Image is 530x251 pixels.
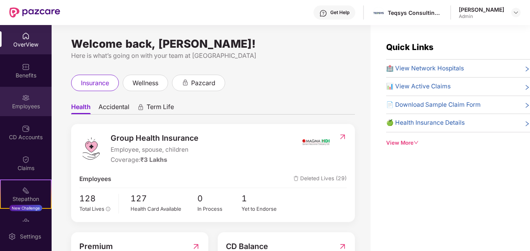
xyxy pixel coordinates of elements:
[22,94,30,102] img: svg+xml;base64,PHN2ZyBpZD0iRW1wbG95ZWVzIiB4bWxucz0iaHR0cDovL3d3dy53My5vcmcvMjAwMC9zdmciIHdpZHRoPS...
[386,118,465,127] span: 🍏 Health Insurance Details
[79,137,103,160] img: logo
[197,192,242,205] span: 0
[98,103,129,114] span: Accidental
[373,7,384,18] img: images.jpg
[191,78,215,88] span: pazcard
[111,132,199,144] span: Group Health Insurance
[22,217,30,225] img: svg+xml;base64,PHN2ZyBpZD0iRW5kb3JzZW1lbnRzIiB4bWxucz0iaHR0cDovL3d3dy53My5vcmcvMjAwMC9zdmciIHdpZH...
[22,32,30,40] img: svg+xml;base64,PHN2ZyBpZD0iSG9tZSIgeG1sbnM9Imh0dHA6Ly93d3cudzMub3JnLzIwMDAvc3ZnIiB3aWR0aD0iMjAiIG...
[81,78,109,88] span: insurance
[459,13,504,20] div: Admin
[386,42,433,52] span: Quick Links
[79,192,113,205] span: 128
[131,192,197,205] span: 127
[414,140,419,145] span: down
[137,104,144,111] div: animation
[386,139,530,147] div: View More
[132,78,158,88] span: wellness
[386,100,481,109] span: 📄 Download Sample Claim Form
[182,79,189,86] div: animation
[106,207,111,212] span: info-circle
[71,51,355,61] div: Here is what’s going on with your team at [GEOGRAPHIC_DATA]
[9,7,60,18] img: New Pazcare Logo
[8,233,16,240] img: svg+xml;base64,PHN2ZyBpZD0iU2V0dGluZy0yMHgyMCIgeG1sbnM9Imh0dHA6Ly93d3cudzMub3JnLzIwMDAvc3ZnIiB3aW...
[197,205,242,213] div: In Process
[386,64,464,73] span: 🏥 View Network Hospitals
[111,145,199,154] span: Employee, spouse, children
[22,63,30,71] img: svg+xml;base64,PHN2ZyBpZD0iQmVuZWZpdHMiIHhtbG5zPSJodHRwOi8vd3d3LnczLm9yZy8yMDAwL3N2ZyIgd2lkdGg9Ij...
[1,195,51,203] div: Stepathon
[319,9,327,17] img: svg+xml;base64,PHN2ZyBpZD0iSGVscC0zMngzMiIgeG1sbnM9Imh0dHA6Ly93d3cudzMub3JnLzIwMDAvc3ZnIiB3aWR0aD...
[294,176,299,181] img: deleteIcon
[18,233,43,240] div: Settings
[22,156,30,163] img: svg+xml;base64,PHN2ZyBpZD0iQ2xhaW0iIHhtbG5zPSJodHRwOi8vd3d3LnczLm9yZy8yMDAwL3N2ZyIgd2lkdGg9IjIwIi...
[111,155,199,165] div: Coverage:
[140,156,167,163] span: ₹3 Lakhs
[9,205,42,211] div: New Challenge
[294,174,347,184] span: Deleted Lives (29)
[388,9,442,16] div: Teqsys Consulting & Services Llp
[22,186,30,194] img: svg+xml;base64,PHN2ZyB4bWxucz0iaHR0cDovL3d3dy53My5vcmcvMjAwMC9zdmciIHdpZHRoPSIyMSIgaGVpZ2h0PSIyMC...
[459,6,504,13] div: [PERSON_NAME]
[79,206,104,212] span: Total Lives
[513,9,519,16] img: svg+xml;base64,PHN2ZyBpZD0iRHJvcGRvd24tMzJ4MzIiIHhtbG5zPSJodHRwOi8vd3d3LnczLm9yZy8yMDAwL3N2ZyIgd2...
[79,174,111,184] span: Employees
[338,133,347,141] img: RedirectIcon
[242,192,286,205] span: 1
[147,103,174,114] span: Term Life
[131,205,197,213] div: Health Card Available
[301,132,331,152] img: insurerIcon
[71,41,355,47] div: Welcome back, [PERSON_NAME]!
[330,9,349,16] div: Get Help
[22,125,30,133] img: svg+xml;base64,PHN2ZyBpZD0iQ0RfQWNjb3VudHMiIGRhdGEtbmFtZT0iQ0QgQWNjb3VudHMiIHhtbG5zPSJodHRwOi8vd3...
[386,82,451,91] span: 📊 View Active Claims
[242,205,286,213] div: Yet to Endorse
[71,103,91,114] span: Health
